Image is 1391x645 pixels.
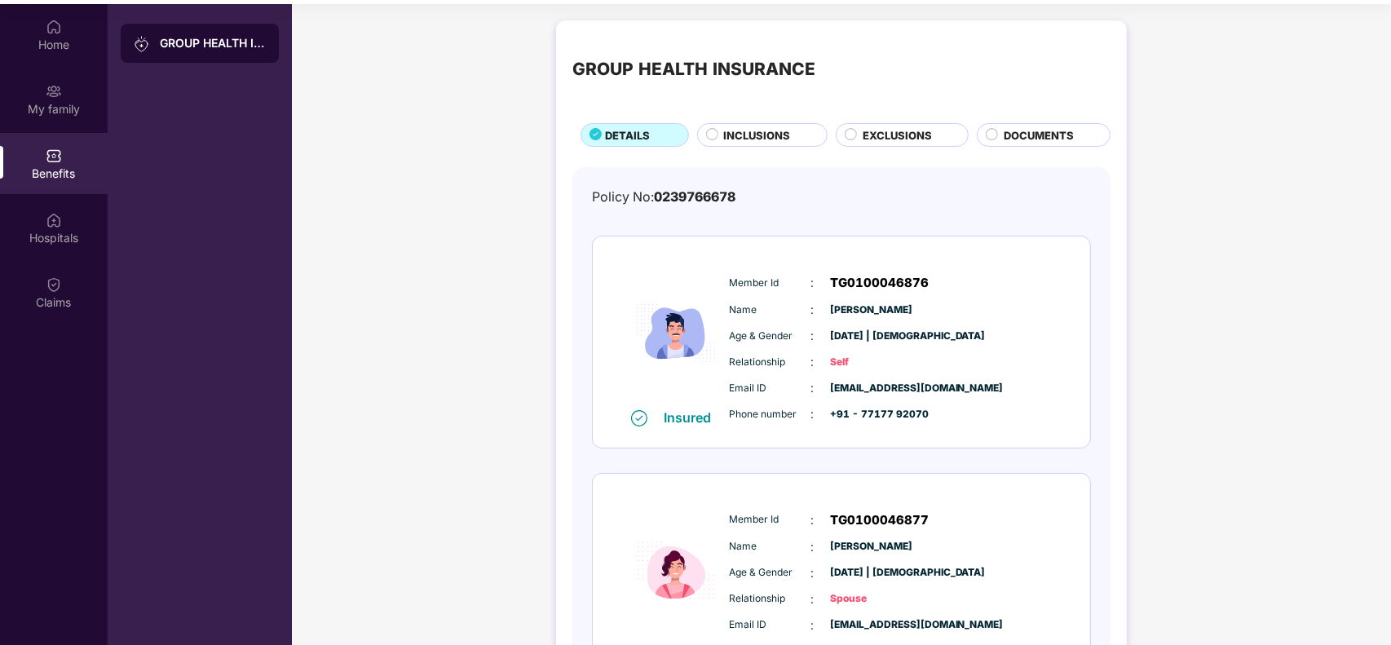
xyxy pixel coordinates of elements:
span: : [810,274,814,292]
span: Name [729,303,810,318]
img: svg+xml;base64,PHN2ZyB3aWR0aD0iMjAiIGhlaWdodD0iMjAiIHZpZXdCb3g9IjAgMCAyMCAyMCIgZmlsbD0ibm9uZSIgeG... [134,36,150,52]
span: Phone number [729,407,810,422]
div: Policy No: [592,187,735,207]
span: [EMAIL_ADDRESS][DOMAIN_NAME] [830,617,912,633]
img: svg+xml;base64,PHN2ZyBpZD0iQ2xhaW0iIHhtbG5zPSJodHRwOi8vd3d3LnczLm9yZy8yMDAwL3N2ZyIgd2lkdGg9IjIwIi... [46,276,62,293]
span: : [810,379,814,397]
div: GROUP HEALTH INSURANCE [160,35,266,51]
span: DOCUMENTS [1004,127,1074,144]
span: Member Id [729,512,810,528]
span: : [810,616,814,634]
span: Relationship [729,591,810,607]
img: icon [627,258,725,409]
span: : [810,590,814,608]
span: : [810,353,814,371]
div: Insured [664,409,721,426]
span: Email ID [729,617,810,633]
img: svg+xml;base64,PHN2ZyBpZD0iSG9zcGl0YWxzIiB4bWxucz0iaHR0cDovL3d3dy53My5vcmcvMjAwMC9zdmciIHdpZHRoPS... [46,212,62,228]
img: svg+xml;base64,PHN2ZyB4bWxucz0iaHR0cDovL3d3dy53My5vcmcvMjAwMC9zdmciIHdpZHRoPSIxNiIgaGVpZ2h0PSIxNi... [631,410,647,426]
span: +91 - 77177 92070 [830,407,912,422]
span: Email ID [729,381,810,396]
span: Name [729,539,810,554]
img: svg+xml;base64,PHN2ZyB3aWR0aD0iMjAiIGhlaWdodD0iMjAiIHZpZXdCb3g9IjAgMCAyMCAyMCIgZmlsbD0ibm9uZSIgeG... [46,83,62,99]
span: : [810,564,814,582]
span: Self [830,355,912,370]
span: DETAILS [605,127,650,144]
span: Age & Gender [729,565,810,581]
img: svg+xml;base64,PHN2ZyBpZD0iSG9tZSIgeG1sbnM9Imh0dHA6Ly93d3cudzMub3JnLzIwMDAvc3ZnIiB3aWR0aD0iMjAiIG... [46,19,62,35]
span: [DATE] | [DEMOGRAPHIC_DATA] [830,565,912,581]
span: Age & Gender [729,329,810,344]
span: EXCLUSIONS [863,127,932,144]
span: 0239766678 [654,189,735,205]
span: Relationship [729,355,810,370]
span: Member Id [729,276,810,291]
img: svg+xml;base64,PHN2ZyBpZD0iQmVuZWZpdHMiIHhtbG5zPSJodHRwOi8vd3d3LnczLm9yZy8yMDAwL3N2ZyIgd2lkdGg9Ij... [46,148,62,164]
span: [PERSON_NAME] [830,539,912,554]
span: TG0100046877 [830,510,929,530]
span: [PERSON_NAME] [830,303,912,318]
span: [DATE] | [DEMOGRAPHIC_DATA] [830,329,912,344]
span: INCLUSIONS [724,127,791,144]
span: TG0100046876 [830,273,929,293]
span: Spouse [830,591,912,607]
span: : [810,538,814,556]
span: : [810,511,814,529]
span: [EMAIL_ADDRESS][DOMAIN_NAME] [830,381,912,396]
span: : [810,301,814,319]
span: : [810,327,814,345]
div: GROUP HEALTH INSURANCE [572,56,815,83]
span: : [810,405,814,423]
